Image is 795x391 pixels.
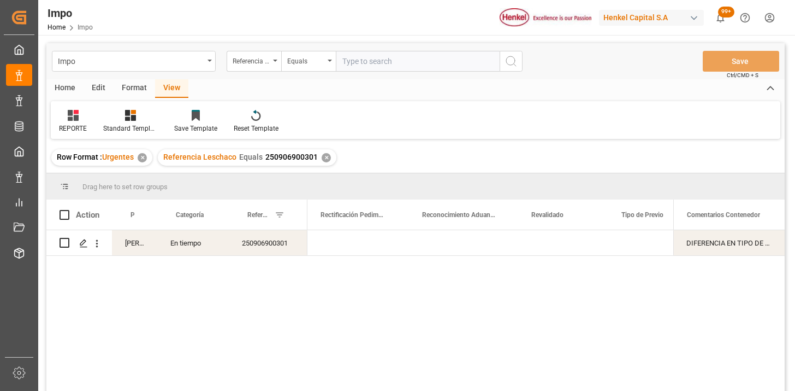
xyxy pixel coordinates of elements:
[138,153,147,162] div: ✕
[500,8,591,27] img: Henkel%20logo.jpg_1689854090.jpg
[336,51,500,72] input: Type to search
[229,230,307,255] div: 250906900301
[673,230,785,255] div: DIFERENCIA EN TIPO DE CONTENEDOR ENTREG REVALIDADO, TERMINAL Y MBL
[176,211,204,219] span: Categoría
[322,153,331,162] div: ✕
[82,183,168,191] span: Drag here to set row groups
[687,211,760,219] span: Comentarios Contenedor
[48,5,93,21] div: Impo
[422,211,495,219] span: Reconocimiento Aduanero
[52,51,216,72] button: open menu
[599,7,708,28] button: Henkel Capital S.A
[130,211,134,219] span: Persona responsable de seguimiento
[718,7,734,17] span: 99+
[163,153,236,161] span: Referencia Leschaco
[57,153,102,161] span: Row Format :
[102,153,134,161] span: Urgentes
[59,124,87,133] div: REPORTE
[247,211,270,219] span: Referencia Leschaco
[599,10,704,26] div: Henkel Capital S.A
[281,51,336,72] button: open menu
[46,79,84,98] div: Home
[265,153,318,161] span: 250906900301
[621,211,663,219] span: Tipo de Previo
[103,124,158,133] div: Standard Templates
[155,79,188,98] div: View
[287,54,324,66] div: Equals
[112,230,157,255] div: [PERSON_NAME]
[239,153,263,161] span: Equals
[46,230,307,256] div: Press SPACE to select this row.
[531,211,563,219] span: Revalidado
[233,54,270,66] div: Referencia Leschaco
[76,210,99,220] div: Action
[708,5,733,30] button: show 100 new notifications
[227,51,281,72] button: open menu
[174,124,217,133] div: Save Template
[703,51,779,72] button: Save
[673,230,785,256] div: Press SPACE to select this row.
[321,211,386,219] span: Rectificación Pedimento
[727,71,758,79] span: Ctrl/CMD + S
[733,5,757,30] button: Help Center
[84,79,114,98] div: Edit
[58,54,204,67] div: Impo
[234,124,278,133] div: Reset Template
[500,51,523,72] button: search button
[157,230,229,255] div: En tiempo
[114,79,155,98] div: Format
[48,24,66,31] a: Home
